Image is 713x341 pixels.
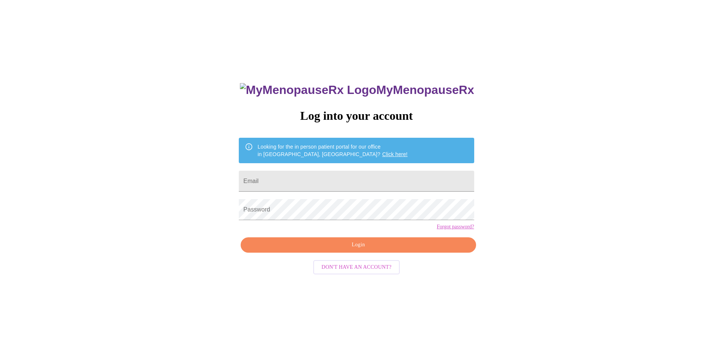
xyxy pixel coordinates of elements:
span: Login [249,240,467,250]
a: Don't have an account? [311,264,402,270]
button: Don't have an account? [313,260,400,275]
img: MyMenopauseRx Logo [240,83,376,97]
a: Forgot password? [437,224,474,230]
h3: MyMenopauseRx [240,83,474,97]
div: Looking for the in person patient portal for our office in [GEOGRAPHIC_DATA], [GEOGRAPHIC_DATA]? [258,140,408,161]
span: Don't have an account? [322,263,391,272]
button: Login [241,237,476,253]
a: Click here! [382,151,408,157]
h3: Log into your account [239,109,474,123]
